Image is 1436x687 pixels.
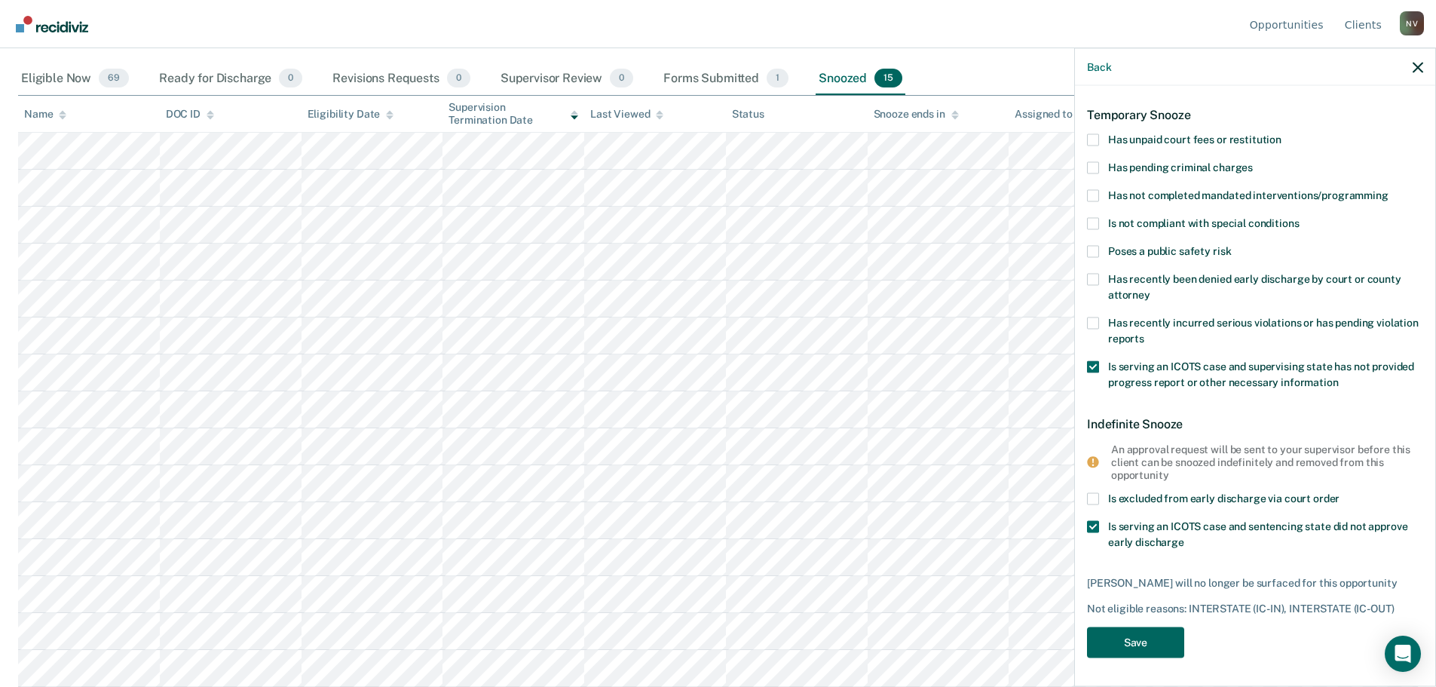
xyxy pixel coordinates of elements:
img: Recidiviz [16,16,88,32]
div: Name [24,108,66,121]
div: An approval request will be sent to your supervisor before this client can be snoozed indefinitel... [1111,443,1411,480]
div: Supervision Termination Date [449,101,578,127]
span: 69 [99,69,129,88]
div: DOC ID [166,108,214,121]
span: Has pending criminal charges [1108,161,1253,173]
span: Has not completed mandated interventions/programming [1108,189,1389,201]
span: Is excluded from early discharge via court order [1108,492,1340,505]
span: Has recently been denied early discharge by court or county attorney [1108,272,1401,300]
div: Status [732,108,764,121]
div: Open Intercom Messenger [1385,636,1421,672]
div: Eligible Now [18,63,132,96]
div: Last Viewed [590,108,663,121]
div: Ready for Discharge [156,63,305,96]
div: Assigned to [1015,108,1085,121]
span: Is serving an ICOTS case and supervising state has not provided progress report or other necessar... [1108,360,1414,388]
div: Forms Submitted [660,63,791,96]
div: N V [1400,11,1424,35]
div: Revisions Requests [329,63,473,96]
span: Is serving an ICOTS case and sentencing state did not approve early discharge [1108,520,1407,548]
div: Supervisor Review [498,63,637,96]
div: Not eligible reasons: INTERSTATE (IC-IN), INTERSTATE (IC-OUT) [1087,602,1423,615]
div: Snooze ends in [874,108,959,121]
span: Poses a public safety risk [1108,244,1231,256]
span: Has recently incurred serious violations or has pending violation reports [1108,316,1419,344]
div: Indefinite Snooze [1087,404,1423,443]
button: Back [1087,60,1111,73]
span: 0 [279,69,302,88]
span: Is not compliant with special conditions [1108,216,1299,228]
span: 1 [767,69,788,88]
span: 0 [610,69,633,88]
span: 0 [447,69,470,88]
span: 15 [874,69,902,88]
div: Snoozed [816,63,905,96]
div: [PERSON_NAME] will no longer be surfaced for this opportunity [1087,577,1423,590]
button: Save [1087,627,1184,658]
div: Eligibility Date [308,108,394,121]
div: Temporary Snooze [1087,95,1423,133]
span: Has unpaid court fees or restitution [1108,133,1281,145]
button: Profile dropdown button [1400,11,1424,35]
